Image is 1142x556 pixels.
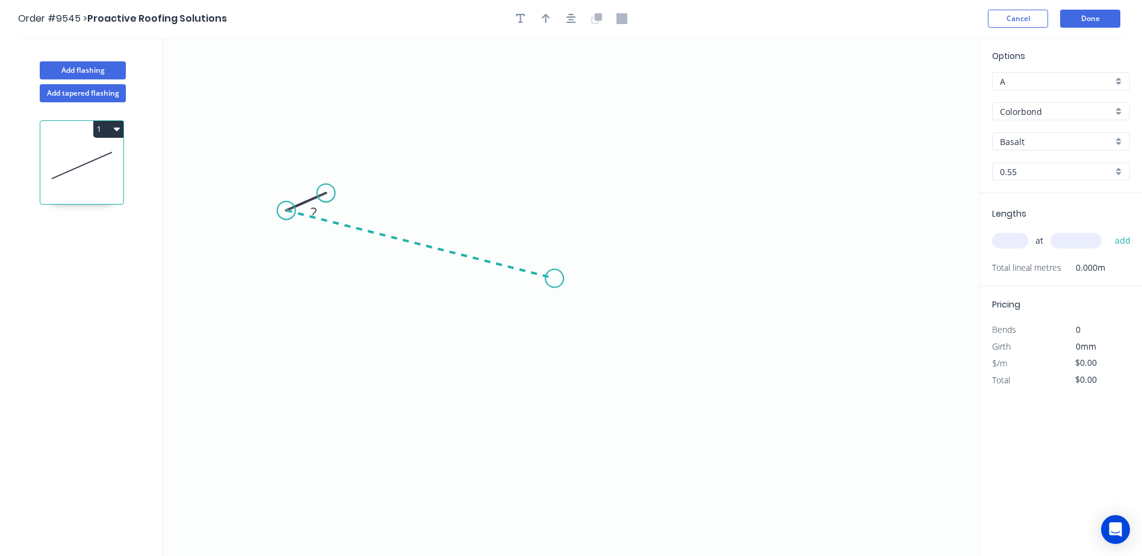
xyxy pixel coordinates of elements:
div: Open Intercom Messenger [1101,515,1130,544]
tspan: ? [311,203,317,223]
span: Total [992,374,1010,386]
input: Price level [1000,75,1113,88]
button: 1 [93,121,123,138]
input: Colour [1000,135,1113,148]
span: 0mm [1076,341,1096,352]
input: Thickness [1000,165,1113,178]
span: Girth [992,341,1011,352]
button: Cancel [988,10,1048,28]
button: Done [1060,10,1120,28]
span: Lengths [992,208,1026,220]
span: $/m [992,357,1007,369]
svg: 0 [163,37,979,556]
button: add [1109,230,1137,251]
span: 0.000m [1061,259,1105,276]
span: Bends [992,324,1016,335]
span: 0 [1076,324,1081,335]
span: at [1035,232,1043,249]
span: Pricing [992,298,1020,310]
input: Material [1000,105,1113,118]
button: Add tapered flashing [40,84,126,102]
span: Proactive Roofing Solutions [87,11,227,25]
span: Order #9545 > [18,11,87,25]
span: Options [992,50,1025,62]
button: Add flashing [40,61,126,79]
span: Total lineal metres [992,259,1061,276]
